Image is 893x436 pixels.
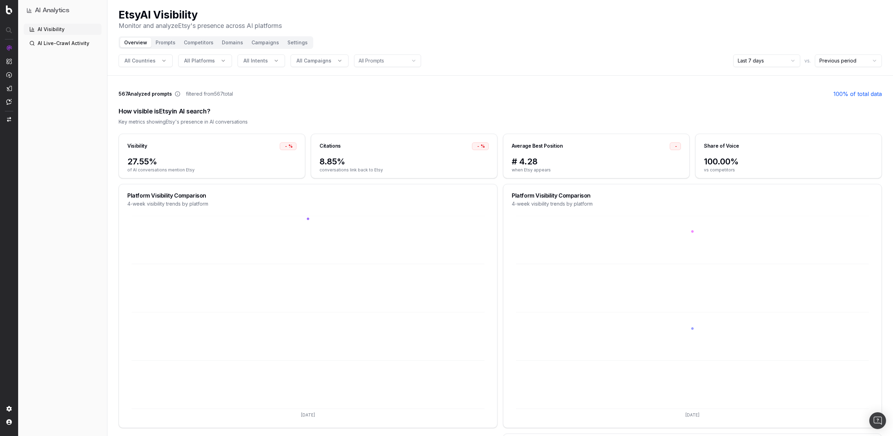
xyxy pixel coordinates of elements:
[119,90,172,97] span: 567 Analyzed prompts
[119,21,282,31] p: Monitor and analyze Etsy 's presence across AI platforms
[670,142,681,150] div: -
[320,167,489,173] span: conversations link back to Etsy
[283,38,312,47] button: Settings
[301,412,315,417] tspan: [DATE]
[320,142,341,149] div: Citations
[6,58,12,64] img: Intelligence
[320,156,489,167] span: 8.85%
[127,193,489,198] div: Platform Visibility Comparison
[7,117,11,122] img: Switch project
[35,6,69,15] h1: AI Analytics
[6,45,12,51] img: Analytics
[27,6,99,15] button: AI Analytics
[833,90,882,98] a: 100% of total data
[6,99,12,105] img: Assist
[512,167,681,173] span: when Etsy appears
[512,142,563,149] div: Average Best Position
[704,142,739,149] div: Share of Voice
[288,143,293,149] span: %
[119,106,882,116] div: How visible is Etsy in AI search?
[472,142,489,150] div: -
[243,57,268,64] span: All Intents
[297,57,331,64] span: All Campaigns
[119,118,882,125] div: Key metrics showing Etsy 's presence in AI conversations
[685,412,699,417] tspan: [DATE]
[869,412,886,429] div: Open Intercom Messenger
[119,8,282,21] h1: Etsy AI Visibility
[218,38,247,47] button: Domains
[481,143,485,149] span: %
[125,57,156,64] span: All Countries
[512,193,873,198] div: Platform Visibility Comparison
[6,72,12,78] img: Activation
[127,167,297,173] span: of AI conversations mention Etsy
[247,38,283,47] button: Campaigns
[24,24,102,35] a: AI Visibility
[180,38,218,47] button: Competitors
[704,156,873,167] span: 100.00%
[804,57,811,64] span: vs.
[151,38,180,47] button: Prompts
[6,419,12,425] img: My account
[127,156,297,167] span: 27.55%
[512,156,681,167] span: # 4.28
[6,86,12,91] img: Studio
[184,57,215,64] span: All Platforms
[186,90,233,97] span: filtered from 567 total
[6,406,12,412] img: Setting
[120,38,151,47] button: Overview
[127,142,147,149] div: Visibility
[512,200,873,207] div: 4-week visibility trends by platform
[127,200,489,207] div: 4-week visibility trends by platform
[6,5,12,14] img: Botify logo
[704,167,873,173] span: vs competitors
[24,38,102,49] a: AI Live-Crawl Activity
[280,142,297,150] div: -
